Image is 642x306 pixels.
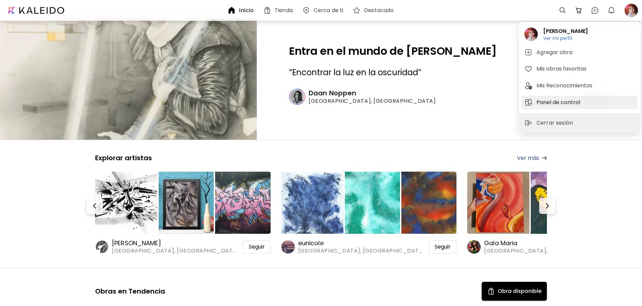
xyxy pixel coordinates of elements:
[524,98,532,106] img: tab
[543,27,588,35] h2: [PERSON_NAME]
[543,35,588,41] h6: Ver mi perfil
[522,116,577,130] button: sign-outCerrar sesión
[522,96,637,109] button: tabPanel de control
[522,46,637,59] button: tabAgregar obra
[522,79,637,92] button: tabMis Reconocimientos
[524,65,532,73] img: tab
[524,82,532,90] img: tab
[536,65,589,73] h5: Mis obras favoritas
[524,119,532,127] img: sign-out
[536,48,574,56] h5: Agregar obra
[522,62,637,76] button: tabMis obras favoritas
[536,98,582,106] h5: Panel de control
[536,119,575,127] p: Cerrar sesión
[524,48,532,56] img: tab
[536,82,594,90] h5: Mis Reconocimientos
